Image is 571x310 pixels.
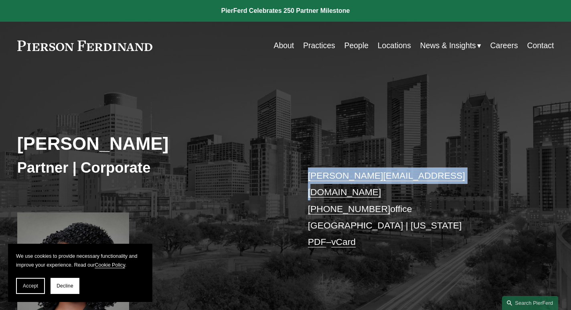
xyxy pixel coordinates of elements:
[51,278,79,294] button: Decline
[16,278,45,294] button: Accept
[502,296,558,310] a: Search this site
[331,237,356,247] a: vCard
[420,39,476,53] span: News & Insights
[378,38,411,53] a: Locations
[17,159,285,177] h3: Partner | Corporate
[308,237,326,247] a: PDF
[95,262,125,268] a: Cookie Policy
[57,283,73,289] span: Decline
[420,38,481,53] a: folder dropdown
[527,38,554,53] a: Contact
[490,38,518,53] a: Careers
[17,133,285,155] h2: [PERSON_NAME]
[308,204,391,214] a: [PHONE_NUMBER]
[303,38,335,53] a: Practices
[16,252,144,270] p: We use cookies to provide necessary functionality and improve your experience. Read our .
[8,244,152,302] section: Cookie banner
[23,283,38,289] span: Accept
[308,170,465,197] a: [PERSON_NAME][EMAIL_ADDRESS][DOMAIN_NAME]
[273,38,294,53] a: About
[308,167,532,250] p: office [GEOGRAPHIC_DATA] | [US_STATE] –
[344,38,369,53] a: People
